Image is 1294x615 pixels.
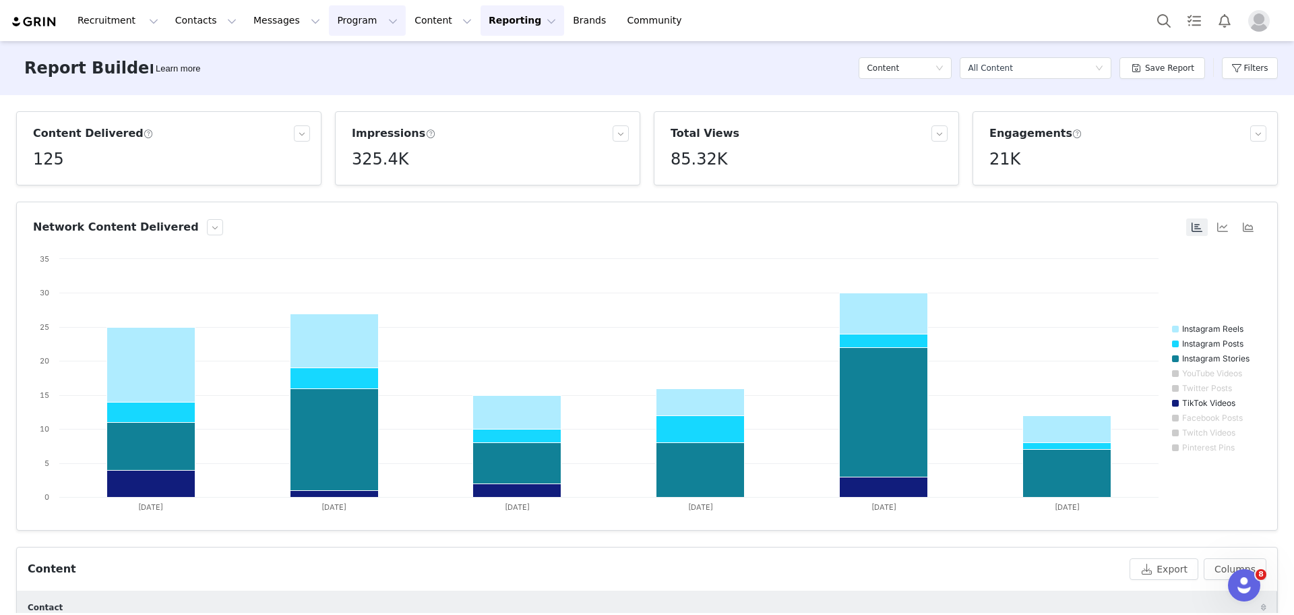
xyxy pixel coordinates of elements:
[352,125,435,142] h3: Impressions
[1182,413,1243,423] text: Facebook Posts
[1182,324,1243,334] text: Instagram Reels
[565,5,618,36] a: Brands
[329,5,406,36] button: Program
[671,125,739,142] h3: Total Views
[688,502,713,512] text: [DATE]
[40,288,49,297] text: 30
[40,390,49,400] text: 15
[406,5,480,36] button: Content
[671,147,727,171] h5: 85.32K
[871,502,896,512] text: [DATE]
[352,147,408,171] h5: 325.4K
[867,58,899,78] h5: Content
[989,147,1020,171] h5: 21K
[1248,10,1270,32] img: placeholder-profile.jpg
[1182,368,1242,378] text: YouTube Videos
[989,125,1082,142] h3: Engagements
[33,147,64,171] h5: 125
[1149,5,1179,36] button: Search
[1182,442,1235,452] text: Pinterest Pins
[24,56,157,80] h3: Report Builder
[1182,353,1250,363] text: Instagram Stories
[1240,10,1283,32] button: Profile
[44,492,49,502] text: 0
[40,254,49,264] text: 35
[33,125,154,142] h3: Content Delivered
[40,322,49,332] text: 25
[1179,5,1209,36] a: Tasks
[1130,558,1198,580] button: Export
[1095,64,1103,74] i: icon: down
[321,502,346,512] text: [DATE]
[1182,339,1243,349] text: Instagram Posts
[1182,428,1235,438] text: Twitch Videos
[28,561,76,577] div: Content
[1055,502,1080,512] text: [DATE]
[1204,558,1266,580] button: Columns
[44,459,49,468] text: 5
[69,5,166,36] button: Recruitment
[1222,57,1278,79] button: Filters
[40,356,49,365] text: 20
[505,502,530,512] text: [DATE]
[245,5,328,36] button: Messages
[33,219,199,235] h3: Network Content Delivered
[1210,5,1239,36] button: Notifications
[138,502,163,512] text: [DATE]
[1228,569,1260,602] iframe: Intercom live chat
[1256,569,1266,580] span: 8
[481,5,564,36] button: Reporting
[935,64,944,74] i: icon: down
[167,5,245,36] button: Contacts
[40,424,49,434] text: 10
[28,602,63,614] span: Contact
[968,58,1012,78] div: All Content
[1182,398,1235,408] text: TikTok Videos
[619,5,696,36] a: Community
[153,62,203,76] div: Tooltip anchor
[11,16,58,28] img: grin logo
[1119,57,1205,79] button: Save Report
[1182,383,1232,393] text: Twitter Posts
